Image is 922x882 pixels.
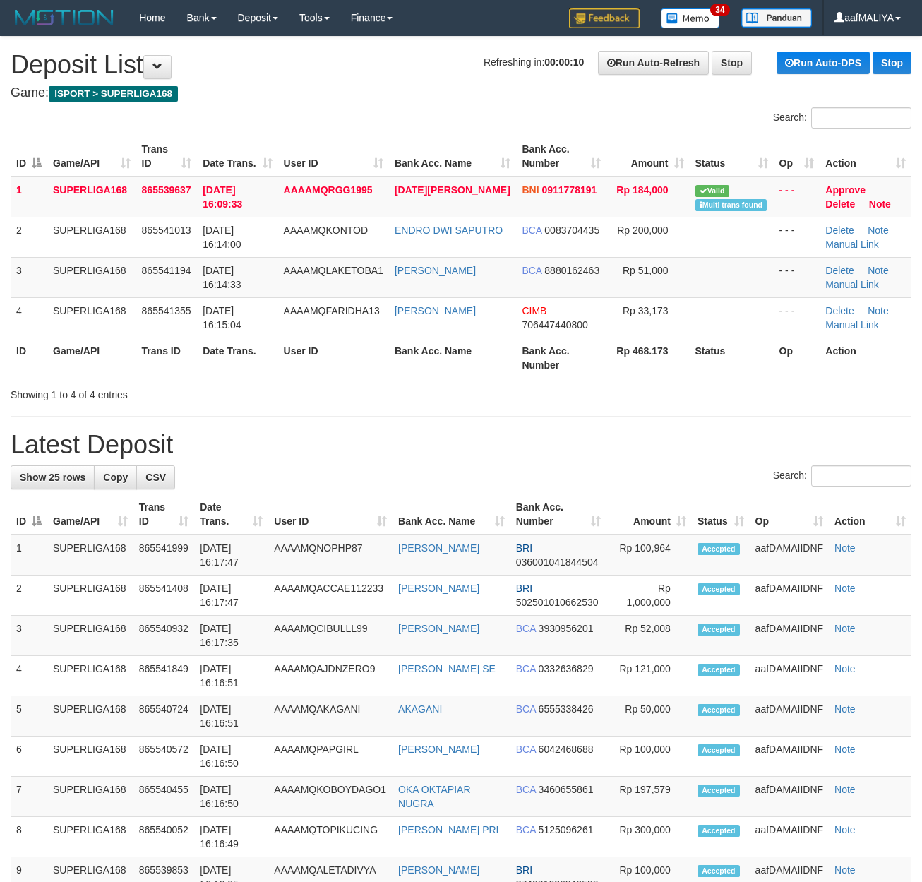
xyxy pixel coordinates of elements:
[11,217,47,257] td: 2
[203,225,241,250] span: [DATE] 16:14:00
[695,185,729,197] span: Valid transaction
[516,623,536,634] span: BCA
[47,777,133,817] td: SUPERLIGA168
[142,265,191,276] span: 865541194
[395,265,476,276] a: [PERSON_NAME]
[47,338,136,378] th: Game/API
[811,107,911,129] input: Search:
[11,777,47,817] td: 7
[623,305,669,316] span: Rp 33,173
[834,824,856,835] a: Note
[698,704,740,716] span: Accepted
[11,576,47,616] td: 2
[820,136,911,177] th: Action: activate to sort column ascending
[698,543,740,555] span: Accepted
[268,616,393,656] td: AAAAMQCIBULLL99
[284,225,369,236] span: AAAAMQKONTOD
[777,52,870,74] a: Run Auto-DPS
[774,297,820,338] td: - - -
[712,51,752,75] a: Stop
[268,656,393,696] td: AAAAMQAJDNZERO9
[194,616,268,656] td: [DATE] 16:17:35
[522,225,541,236] span: BCA
[398,703,442,715] a: AKAGANI
[834,864,856,876] a: Note
[47,696,133,737] td: SUPERLIGA168
[398,784,470,809] a: OKA OKTAPIAR NUGRA
[395,225,503,236] a: ENDRO DWI SAPUTRO
[868,305,889,316] a: Note
[11,257,47,297] td: 3
[268,576,393,616] td: AAAAMQACCAE112233
[606,535,692,576] td: Rp 100,964
[268,696,393,737] td: AAAAMQAKAGANI
[698,865,740,877] span: Accepted
[136,136,198,177] th: Trans ID: activate to sort column ascending
[194,656,268,696] td: [DATE] 16:16:51
[510,494,607,535] th: Bank Acc. Number: activate to sort column ascending
[278,338,389,378] th: User ID
[11,535,47,576] td: 1
[825,198,855,210] a: Delete
[774,257,820,297] td: - - -
[825,184,866,196] a: Approve
[142,225,191,236] span: 865541013
[539,784,594,795] span: Copy 3460655861 to clipboard
[49,86,178,102] span: ISPORT > SUPERLIGA168
[750,535,829,576] td: aafDAMAIIDNF
[398,744,479,755] a: [PERSON_NAME]
[194,696,268,737] td: [DATE] 16:16:51
[516,824,536,835] span: BCA
[11,338,47,378] th: ID
[11,465,95,489] a: Show 25 rows
[203,184,242,210] span: [DATE] 16:09:33
[820,338,911,378] th: Action
[834,703,856,715] a: Note
[606,136,690,177] th: Amount: activate to sort column ascending
[484,56,584,68] span: Refreshing in:
[11,494,47,535] th: ID: activate to sort column descending
[606,576,692,616] td: Rp 1,000,000
[750,737,829,777] td: aafDAMAIIDNF
[541,184,597,196] span: Copy 0911778191 to clipboard
[774,217,820,257] td: - - -
[544,225,599,236] span: Copy 0083704435 to clipboard
[516,542,532,554] span: BRI
[606,656,692,696] td: Rp 121,000
[133,696,194,737] td: 865540724
[750,576,829,616] td: aafDAMAIIDNF
[395,305,476,316] a: [PERSON_NAME]
[136,338,198,378] th: Trans ID
[47,656,133,696] td: SUPERLIGA168
[829,494,911,535] th: Action: activate to sort column ascending
[20,472,85,483] span: Show 25 rows
[398,623,479,634] a: [PERSON_NAME]
[774,177,820,217] td: - - -
[268,737,393,777] td: AAAAMQPAPGIRL
[47,136,136,177] th: Game/API: activate to sort column ascending
[539,663,594,674] span: Copy 0332636829 to clipboard
[606,494,692,535] th: Amount: activate to sort column ascending
[834,663,856,674] a: Note
[873,52,911,74] a: Stop
[698,825,740,837] span: Accepted
[133,737,194,777] td: 865540572
[47,576,133,616] td: SUPERLIGA168
[750,494,829,535] th: Op: activate to sort column ascending
[133,616,194,656] td: 865540932
[868,225,889,236] a: Note
[194,576,268,616] td: [DATE] 16:17:47
[398,542,479,554] a: [PERSON_NAME]
[268,535,393,576] td: AAAAMQNOPHP87
[47,257,136,297] td: SUPERLIGA168
[522,265,541,276] span: BCA
[869,198,891,210] a: Note
[47,737,133,777] td: SUPERLIGA168
[398,824,498,835] a: [PERSON_NAME] PRI
[522,305,546,316] span: CIMB
[522,184,539,196] span: BNI
[516,663,536,674] span: BCA
[268,817,393,857] td: AAAAMQTOPIKUCING
[516,703,536,715] span: BCA
[774,136,820,177] th: Op: activate to sort column ascending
